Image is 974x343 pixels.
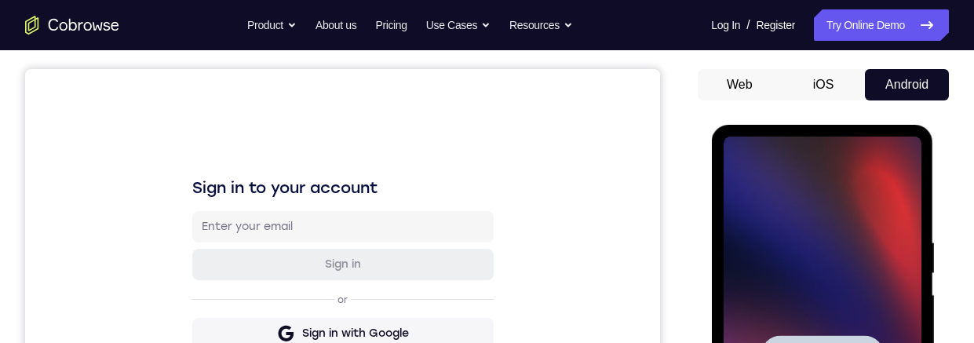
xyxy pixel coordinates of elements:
[711,9,740,41] a: Log In
[865,69,949,100] button: Android
[25,16,119,35] a: Go to the home page
[782,69,866,100] button: iOS
[177,150,459,166] input: Enter your email
[277,294,383,310] div: Sign in with GitHub
[814,9,949,41] a: Try Online Demo
[316,9,356,41] a: About us
[698,69,782,100] button: Web
[49,210,173,252] button: Tap to Start
[509,9,573,41] button: Resources
[746,16,750,35] span: /
[167,249,469,280] button: Sign in with Google
[277,257,384,272] div: Sign in with Google
[247,9,297,41] button: Product
[167,108,469,130] h1: Sign in to your account
[426,9,491,41] button: Use Cases
[167,180,469,211] button: Sign in
[375,9,407,41] a: Pricing
[309,224,326,237] p: or
[167,286,469,318] button: Sign in with GitHub
[71,224,151,239] span: Tap to Start
[757,9,795,41] a: Register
